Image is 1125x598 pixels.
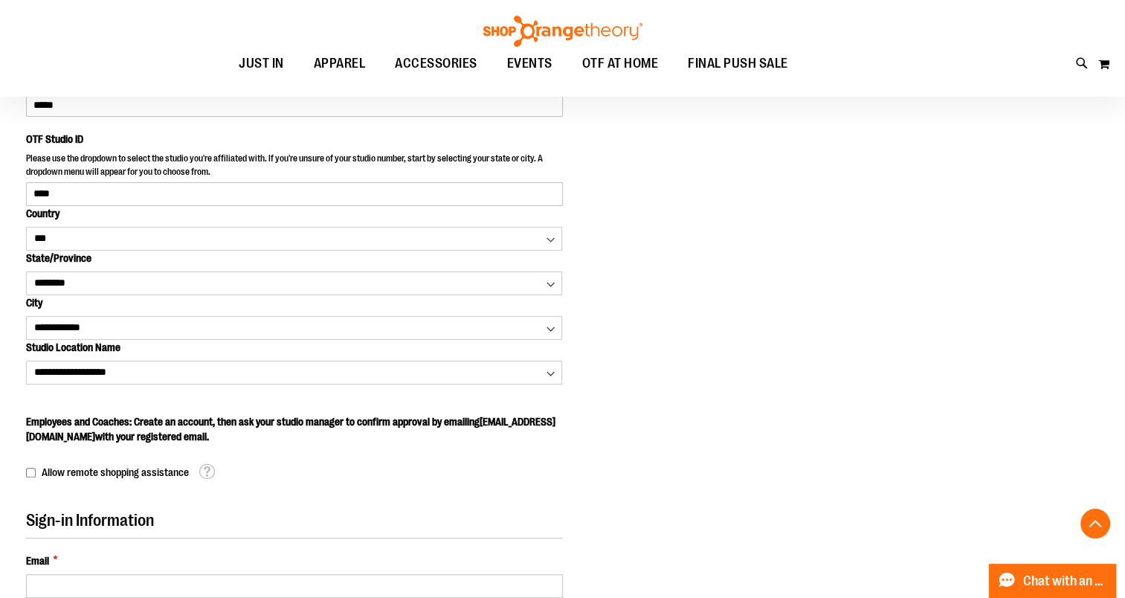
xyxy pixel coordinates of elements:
[314,47,366,80] span: APPAREL
[26,208,59,219] span: Country
[42,466,189,478] span: Allow remote shopping assistance
[299,47,381,81] a: APPAREL
[1023,574,1107,588] span: Chat with an Expert
[26,511,154,530] span: Sign-in Information
[380,47,492,81] a: ACCESSORIES
[582,47,659,80] span: OTF AT HOME
[26,297,42,309] span: City
[481,16,645,47] img: Shop Orangetheory
[1080,509,1110,538] button: Back To Top
[989,564,1117,598] button: Chat with an Expert
[507,47,552,80] span: EVENTS
[673,47,803,81] a: FINAL PUSH SALE
[224,47,299,81] a: JUST IN
[239,47,284,80] span: JUST IN
[26,252,91,264] span: State/Province
[26,416,555,443] span: Employees and Coaches: Create an account, then ask your studio manager to confirm approval by ema...
[26,553,49,568] span: Email
[26,341,120,353] span: Studio Location Name
[395,47,477,80] span: ACCESSORIES
[26,152,563,181] p: Please use the dropdown to select the studio you're affiliated with. If you're unsure of your stu...
[567,47,674,81] a: OTF AT HOME
[688,47,788,80] span: FINAL PUSH SALE
[26,133,83,145] span: OTF Studio ID
[492,47,567,81] a: EVENTS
